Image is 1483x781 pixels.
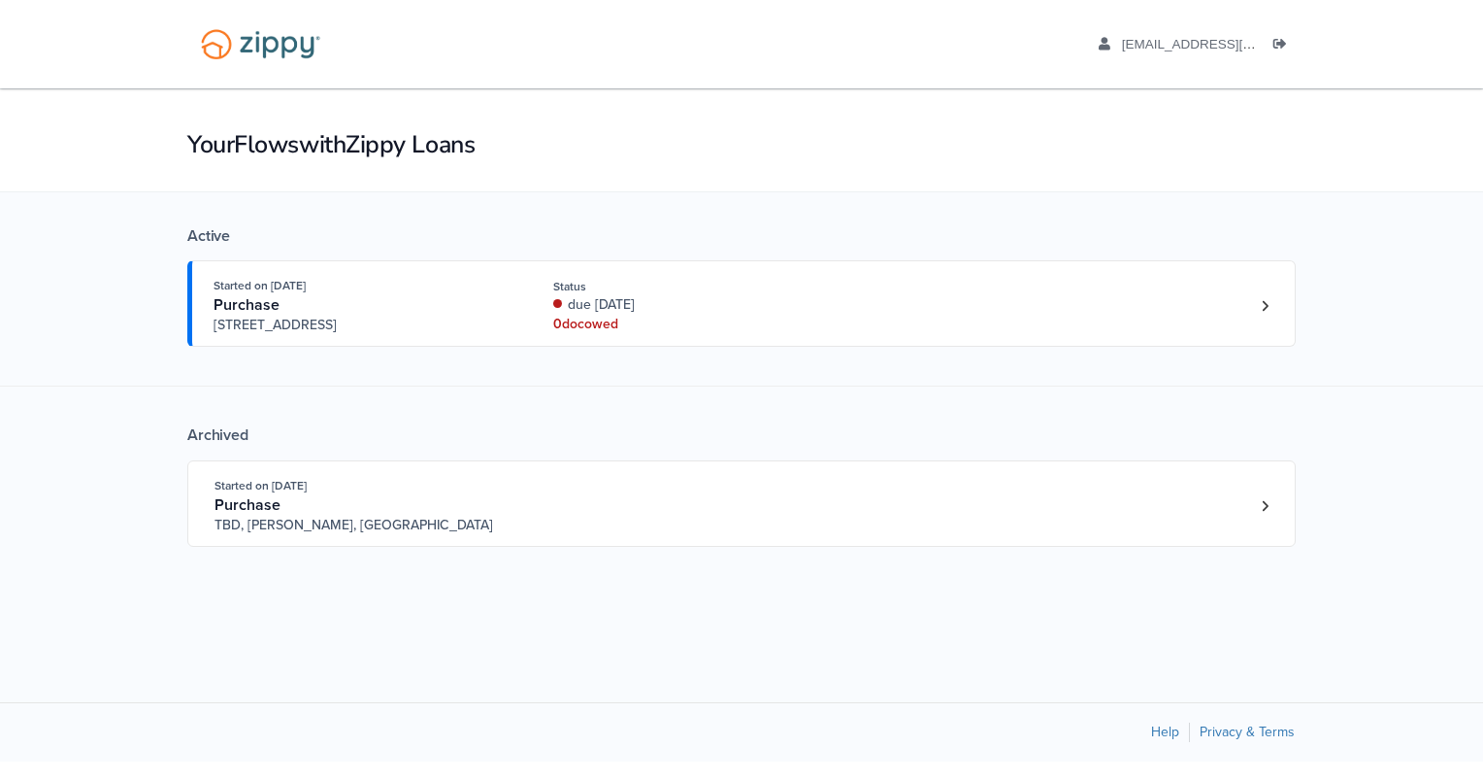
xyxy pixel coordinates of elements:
span: [STREET_ADDRESS] [214,316,510,335]
div: due [DATE] [553,295,812,315]
img: Logo [188,19,333,69]
a: Help [1151,724,1179,740]
a: Open loan 4227761 [187,260,1296,347]
a: Loan number 3828544 [1250,492,1279,521]
span: lbraley7@att.net [1122,37,1344,51]
div: Status [553,278,812,295]
a: Log out [1273,37,1295,56]
a: edit profile [1099,37,1344,56]
span: TBD, [PERSON_NAME], [GEOGRAPHIC_DATA] [214,516,511,535]
span: Started on [DATE] [214,479,307,492]
a: Loan number 4227761 [1250,291,1279,321]
span: Purchase [214,495,280,515]
span: Started on [DATE] [214,279,306,292]
h1: Your Flows with Zippy Loans [187,128,1296,161]
a: Open loan 3828544 [187,460,1296,547]
div: 0 doc owed [553,315,812,334]
div: Active [187,226,1296,246]
div: Archived [187,425,1296,445]
a: Privacy & Terms [1200,724,1295,740]
span: Purchase [214,295,280,315]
